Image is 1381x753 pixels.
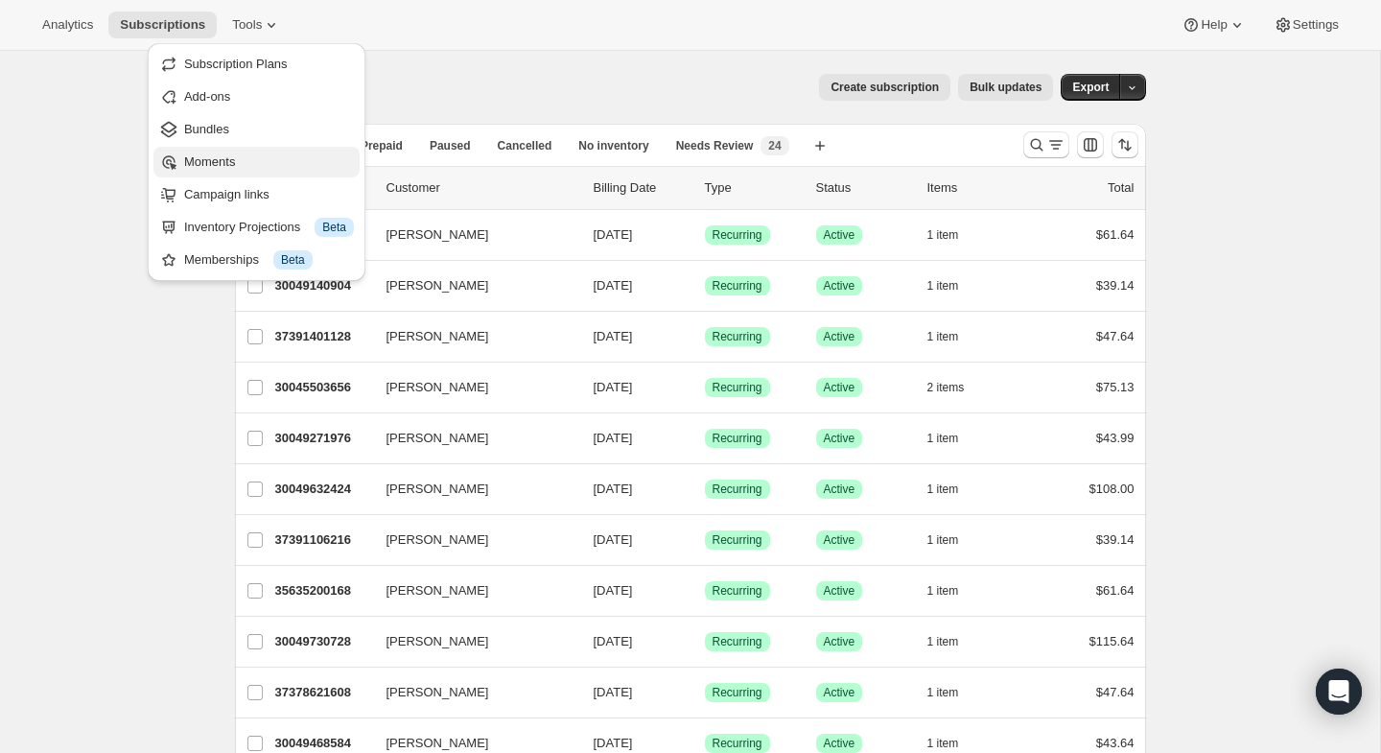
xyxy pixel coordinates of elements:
button: 1 item [927,577,980,604]
button: Analytics [31,12,105,38]
span: Active [824,278,855,294]
p: Status [816,178,912,198]
span: 1 item [927,278,959,294]
span: Beta [322,220,346,235]
p: Billing Date [594,178,690,198]
span: 24 [768,138,781,153]
span: Recurring [713,685,762,700]
span: Campaign links [184,187,269,201]
button: Bundles [153,114,360,145]
button: [PERSON_NAME] [375,271,567,301]
span: $47.64 [1096,685,1135,699]
span: Active [824,380,855,395]
p: 37378621608 [275,683,371,702]
p: 30049468584 [275,734,371,753]
span: Recurring [713,532,762,548]
button: Export [1061,74,1120,101]
span: [DATE] [594,583,633,598]
span: [PERSON_NAME] [386,429,489,448]
span: $115.64 [1089,634,1135,648]
span: Recurring [713,380,762,395]
button: [PERSON_NAME] [375,474,567,505]
span: Recurring [713,736,762,751]
span: $43.99 [1096,431,1135,445]
button: Search and filter results [1023,131,1069,158]
span: [PERSON_NAME] [386,327,489,346]
div: Type [705,178,801,198]
button: 1 item [927,527,980,553]
button: 1 item [927,272,980,299]
button: [PERSON_NAME] [375,423,567,454]
span: Recurring [713,329,762,344]
span: [DATE] [594,482,633,496]
span: Active [824,431,855,446]
button: [PERSON_NAME] [375,677,567,708]
button: Add-ons [153,82,360,112]
span: [PERSON_NAME] [386,581,489,600]
button: Settings [1262,12,1350,38]
span: $75.13 [1096,380,1135,394]
span: [DATE] [594,278,633,293]
button: [PERSON_NAME] [375,220,567,250]
span: $61.64 [1096,583,1135,598]
div: 30049632424[PERSON_NAME][DATE]SuccessRecurringSuccessActive1 item$108.00 [275,476,1135,503]
span: $47.64 [1096,329,1135,343]
p: Total [1108,178,1134,198]
div: 35635200168[PERSON_NAME][DATE]SuccessRecurringSuccessActive1 item$61.64 [275,577,1135,604]
span: 1 item [927,685,959,700]
span: 1 item [927,736,959,751]
span: Active [824,583,855,599]
span: Cancelled [498,138,552,153]
span: Paused [430,138,471,153]
span: [DATE] [594,380,633,394]
span: 1 item [927,532,959,548]
span: [DATE] [594,634,633,648]
span: Active [824,482,855,497]
button: Campaign links [153,179,360,210]
p: 30049632424 [275,480,371,499]
button: [PERSON_NAME] [375,321,567,352]
p: 37391106216 [275,530,371,550]
p: 35635200168 [275,581,371,600]
span: Active [824,634,855,649]
span: Active [824,532,855,548]
button: 1 item [927,476,980,503]
span: Add-ons [184,89,230,104]
button: Sort the results [1112,131,1138,158]
span: [PERSON_NAME] [386,225,489,245]
span: Recurring [713,583,762,599]
span: Moments [184,154,235,169]
span: Recurring [713,634,762,649]
span: Beta [281,252,305,268]
div: 30049271976[PERSON_NAME][DATE]SuccessRecurringSuccessActive1 item$43.99 [275,425,1135,452]
div: 30045503656[PERSON_NAME][DATE]SuccessRecurringSuccessActive2 items$75.13 [275,374,1135,401]
button: 1 item [927,323,980,350]
button: Help [1170,12,1257,38]
div: Items [927,178,1023,198]
span: Recurring [713,482,762,497]
div: 30049730728[PERSON_NAME][DATE]SuccessRecurringSuccessActive1 item$115.64 [275,628,1135,655]
span: [PERSON_NAME] [386,480,489,499]
span: [PERSON_NAME] [386,530,489,550]
span: 1 item [927,329,959,344]
span: [DATE] [594,227,633,242]
button: Inventory Projections [153,212,360,243]
button: [PERSON_NAME] [375,372,567,403]
span: [PERSON_NAME] [386,734,489,753]
span: [PERSON_NAME] [386,683,489,702]
button: Subscriptions [108,12,217,38]
span: $43.64 [1096,736,1135,750]
div: 37379571880[PERSON_NAME][DATE]SuccessRecurringSuccessActive1 item$61.64 [275,222,1135,248]
span: Settings [1293,17,1339,33]
button: [PERSON_NAME] [375,525,567,555]
span: Analytics [42,17,93,33]
button: Create new view [805,132,835,159]
span: 1 item [927,634,959,649]
span: Bundles [184,122,229,136]
span: Recurring [713,227,762,243]
span: Active [824,736,855,751]
span: Recurring [713,278,762,294]
button: Customize table column order and visibility [1077,131,1104,158]
button: Bulk updates [958,74,1053,101]
span: Tools [232,17,262,33]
